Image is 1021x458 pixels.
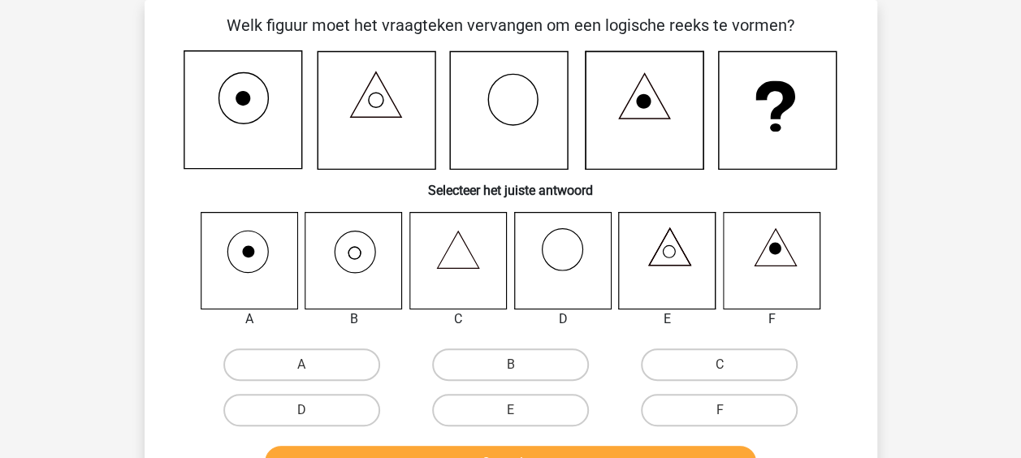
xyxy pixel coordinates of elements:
[223,394,380,426] label: D
[641,348,798,381] label: C
[432,348,589,381] label: B
[432,394,589,426] label: E
[711,309,833,329] div: F
[171,13,851,37] p: Welk figuur moet het vraagteken vervangen om een logische reeks te vormen?
[188,309,311,329] div: A
[292,309,415,329] div: B
[171,170,851,198] h6: Selecteer het juiste antwoord
[606,309,729,329] div: E
[502,309,625,329] div: D
[397,309,520,329] div: C
[641,394,798,426] label: F
[223,348,380,381] label: A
